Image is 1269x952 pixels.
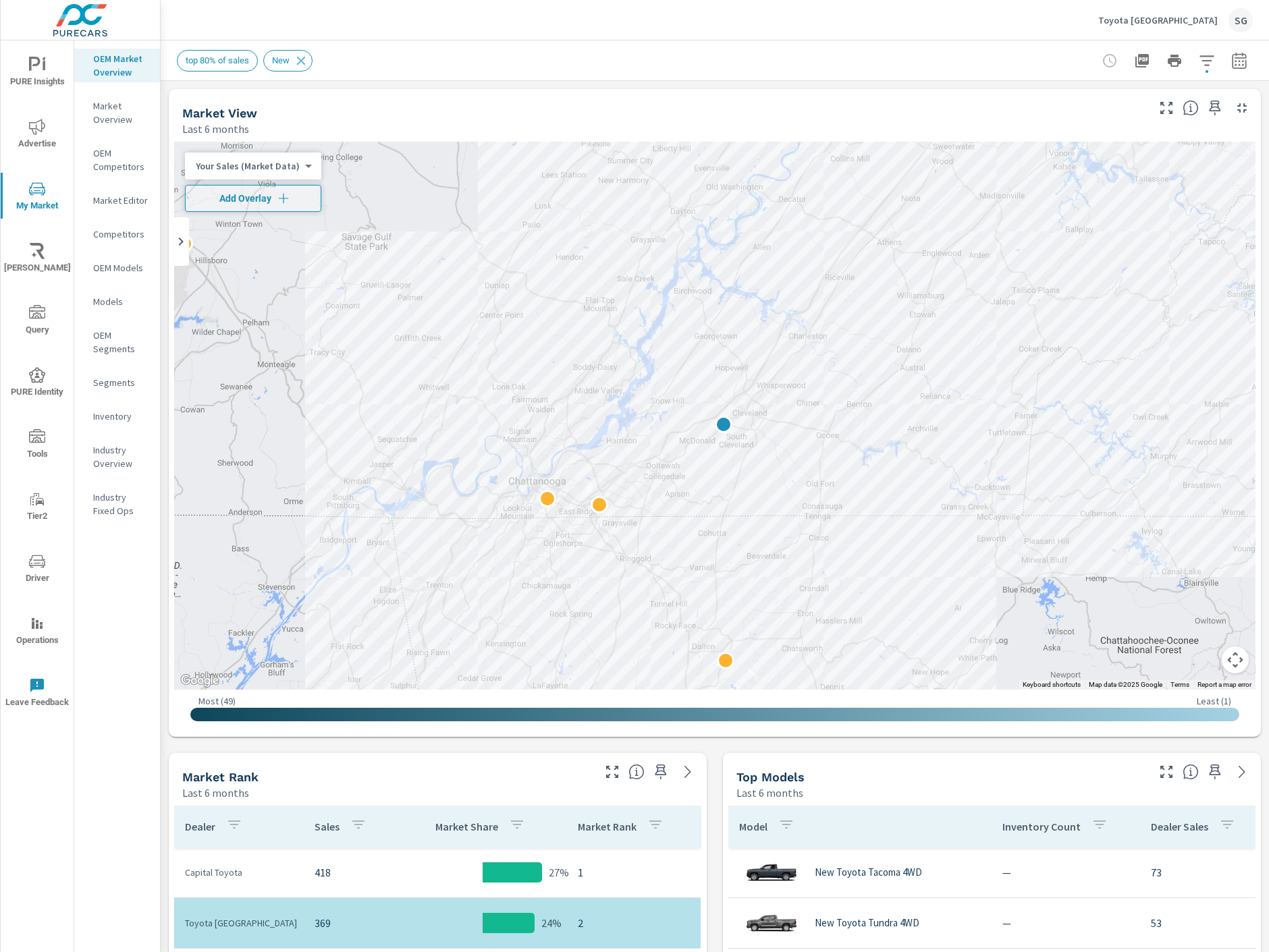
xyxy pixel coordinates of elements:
p: Industry Fixed Ops [93,491,149,517]
div: SG [1228,8,1253,32]
div: OEM Models [74,258,160,278]
p: OEM Market Overview [93,52,149,79]
div: Inventory [74,406,160,426]
button: Map camera controls [1222,646,1249,673]
span: [PERSON_NAME] [5,243,70,276]
span: My Market [5,181,70,214]
p: Last 6 months [182,785,249,801]
p: 2 [578,915,690,931]
p: New Toyota Tacoma 4WD [815,866,922,878]
p: OEM Competitors [93,146,149,173]
p: — [1002,864,1129,880]
span: Driver [5,553,70,586]
p: OEM Segments [93,329,149,356]
a: See more details in report [677,761,699,783]
p: Market Rank [578,820,637,833]
span: Tier2 [5,491,70,524]
div: New [263,50,313,72]
span: Find the biggest opportunities in your market for your inventory. Understand by postal code where... [1183,100,1199,116]
p: Dealer [185,820,215,833]
span: New [264,55,298,65]
p: Toyota [GEOGRAPHIC_DATA] [185,916,293,930]
button: Add Overlay [185,185,321,212]
p: Most ( 49 ) [198,695,236,707]
p: — [1002,915,1129,931]
p: 369 [315,915,387,931]
p: OEM Models [93,261,149,275]
div: Industry Fixed Ops [74,487,160,521]
button: Apply Filters [1193,47,1220,74]
span: Operations [5,615,70,648]
span: Advertise [5,119,70,152]
img: glamour [745,903,799,943]
button: Select Date Range [1226,47,1253,74]
button: Minimize Widget [1231,97,1253,119]
span: PURE Insights [5,57,70,90]
h5: Top Models [736,770,805,784]
p: 53 [1151,915,1262,931]
p: Model [739,820,767,833]
p: Toyota [GEOGRAPHIC_DATA] [1098,14,1218,26]
div: Industry Overview [74,440,160,474]
button: "Export Report to PDF" [1129,47,1156,74]
p: Sales [315,820,340,833]
p: Segments [93,376,149,389]
p: New Toyota Tundra 4WD [815,917,919,929]
button: Make Fullscreen [1156,97,1177,119]
button: Make Fullscreen [601,761,623,783]
span: Save this to your personalized report [1204,761,1226,783]
button: Make Fullscreen [1156,761,1177,783]
p: 1 [578,864,690,880]
p: Industry Overview [93,443,149,470]
h5: Market Rank [182,770,259,784]
p: Competitors [93,227,149,241]
p: 24% [541,915,562,931]
p: Inventory Count [1002,820,1081,833]
div: Segments [74,372,160,393]
div: Market Editor [74,190,160,211]
p: Your Sales (Market Data) [196,160,300,172]
p: Last 6 months [182,121,249,137]
p: Models [93,295,149,308]
span: Tools [5,429,70,462]
a: Open this area in Google Maps (opens a new window) [178,672,222,690]
p: Dealer Sales [1151,820,1208,833]
span: top 80% of sales [178,55,257,65]
div: OEM Market Overview [74,49,160,82]
p: Capital Toyota [185,866,293,879]
span: PURE Identity [5,367,70,400]
img: Google [178,672,222,690]
p: 418 [315,864,387,880]
p: 27% [549,864,569,880]
span: Market Rank shows you how you rank, in terms of sales, to other dealerships in your market. “Mark... [628,764,645,780]
div: OEM Competitors [74,143,160,177]
p: Inventory [93,410,149,423]
div: Competitors [74,224,160,244]
button: Print Report [1161,47,1188,74]
a: See more details in report [1231,761,1253,783]
p: Market Share [435,820,498,833]
p: Market Overview [93,99,149,126]
h5: Market View [182,106,257,120]
div: Models [74,291,160,312]
span: Query [5,305,70,338]
div: OEM Segments [74,325,160,359]
p: Market Editor [93,194,149,207]
div: Your Sales (Market Data) [185,160,310,173]
span: Save this to your personalized report [650,761,672,783]
span: Leave Feedback [5,677,70,710]
span: Save this to your personalized report [1204,97,1226,119]
img: glamour [745,852,799,893]
span: Map data ©2025 Google [1089,681,1162,688]
div: nav menu [1,40,74,723]
p: 73 [1151,864,1262,880]
p: Last 6 months [736,785,803,801]
a: Terms (opens in new tab) [1170,681,1189,688]
p: Least ( 1 ) [1197,695,1231,707]
button: Keyboard shortcuts [1023,680,1081,690]
span: Find the biggest opportunities within your model lineup nationwide. [Source: Market registration ... [1183,764,1199,780]
a: Report a map error [1197,681,1251,688]
span: Add Overlay [191,192,315,205]
div: Market Overview [74,96,160,130]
